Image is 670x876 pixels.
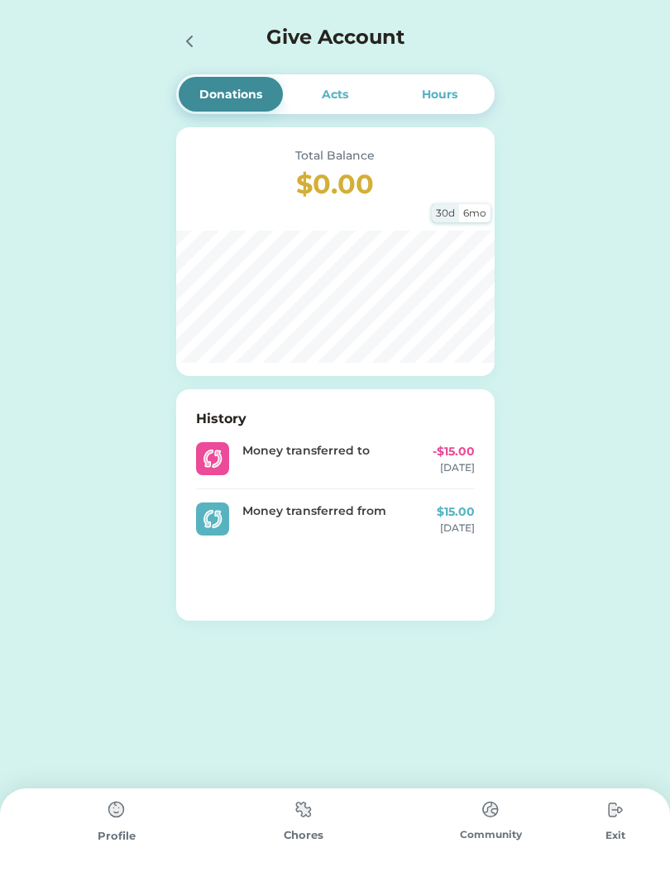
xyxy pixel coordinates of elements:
div: $15.00 [437,503,475,521]
img: streamlinehq-interface-arrows-synchronize-%20%20%20%20%20%20%20%20%20%20duo-48-ico_lgxLZ9rGCwC1pv... [203,509,223,529]
div: [DATE] [440,521,475,536]
div: Donations [199,86,262,103]
div: 30d [432,204,459,222]
img: type%3Dchores%2C%20state%3Ddefault.svg [474,793,507,826]
img: type%3Dchores%2C%20state%3Ddefault.svg [100,793,133,826]
div: Hours [422,86,457,103]
h3: $0.00 [196,164,475,204]
div: Money transferred to [242,442,408,459]
div: Total Balance [196,147,475,164]
div: Acts [322,86,348,103]
h4: Give Account [266,22,404,52]
div: Community [397,827,584,842]
div: Money transferred from [242,502,408,520]
div: [DATE] [440,460,475,475]
div: -$15.00 [433,443,475,460]
div: Exit [584,828,647,843]
div: 6mo [459,204,491,222]
div: Chores [210,827,397,844]
div: Profile [23,828,210,845]
h6: History [196,409,475,429]
img: type%3Dchores%2C%20state%3Ddefault.svg [287,793,320,826]
img: streamlinehq-interface-arrows-synchronize-%20%20%20%20%20%20%20%20%20%20duo-48-ico_lgxLZ9rGCwC1pv... [203,449,223,469]
img: type%3Dchores%2C%20state%3Ddefault.svg [599,793,632,826]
